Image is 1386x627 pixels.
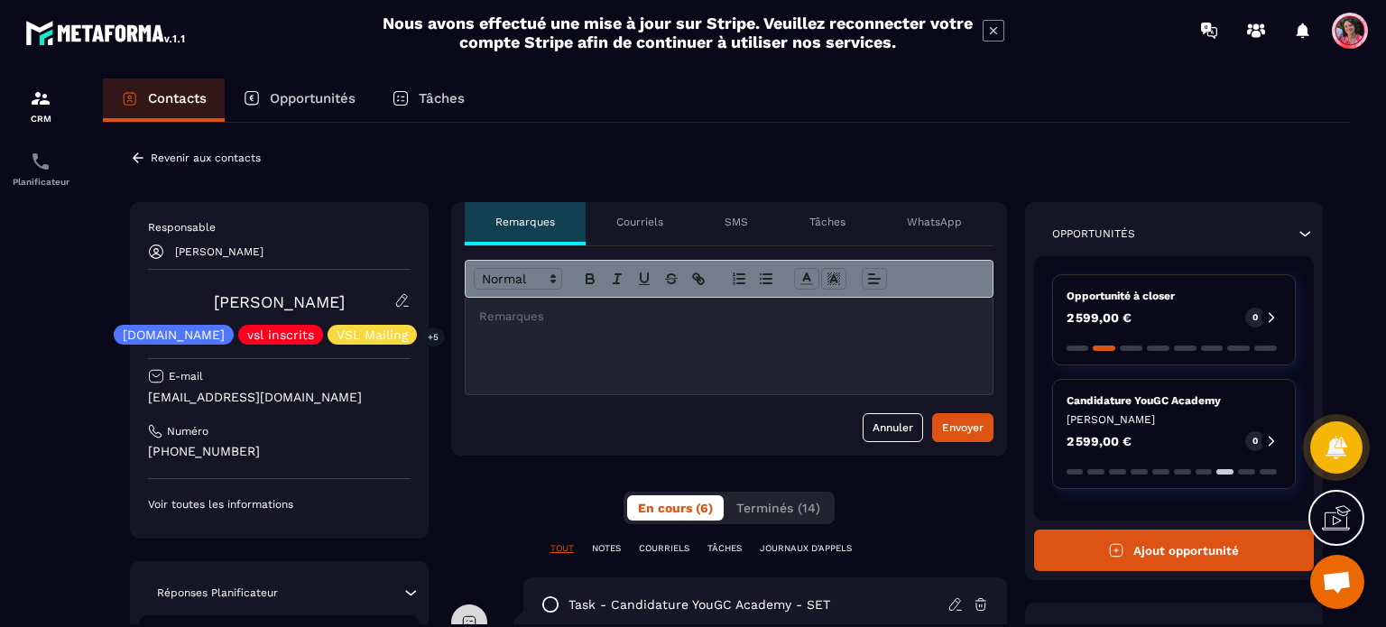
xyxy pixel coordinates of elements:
p: VSL Mailing [337,328,408,341]
p: [EMAIL_ADDRESS][DOMAIN_NAME] [148,389,411,406]
a: formationformationCRM [5,74,77,137]
p: Contacts [148,90,207,106]
p: Planificateur [5,177,77,187]
div: Envoyer [942,419,984,437]
p: [DOMAIN_NAME] [123,328,225,341]
p: task - Candidature YouGC Academy - SET [568,596,830,613]
img: formation [30,88,51,109]
span: En cours (6) [638,501,713,515]
p: NOTES [592,542,621,555]
p: SMS [725,215,748,229]
p: Opportunité à closer [1067,289,1282,303]
h2: Nous avons effectué une mise à jour sur Stripe. Veuillez reconnecter votre compte Stripe afin de ... [382,14,974,51]
button: Ajout opportunité [1034,530,1315,571]
button: Annuler [863,413,923,442]
p: [PERSON_NAME] [1067,412,1282,427]
p: 0 [1252,311,1258,324]
img: logo [25,16,188,49]
button: Envoyer [932,413,993,442]
p: vsl inscrits [247,328,314,341]
p: JOURNAUX D'APPELS [760,542,852,555]
p: E-mail [169,369,203,383]
p: 2 599,00 € [1067,311,1132,324]
p: TÂCHES [707,542,742,555]
button: En cours (6) [627,495,724,521]
p: Candidature YouGC Academy [1067,393,1282,408]
p: 2 599,00 € [1067,435,1132,447]
p: Réponses Planificateur [157,586,278,600]
p: Opportunités [270,90,356,106]
p: Opportunités [1052,226,1135,241]
p: Courriels [616,215,663,229]
p: [PERSON_NAME] [175,245,263,258]
a: Opportunités [225,78,374,122]
a: Tâches [374,78,483,122]
p: Voir toutes les informations [148,497,411,512]
a: schedulerschedulerPlanificateur [5,137,77,200]
p: Tâches [809,215,845,229]
p: Responsable [148,220,411,235]
img: scheduler [30,151,51,172]
p: TOUT [550,542,574,555]
p: COURRIELS [639,542,689,555]
a: Ouvrir le chat [1310,555,1364,609]
a: Contacts [103,78,225,122]
span: Terminés (14) [736,501,820,515]
p: Tâches [419,90,465,106]
button: Terminés (14) [725,495,831,521]
p: Remarques [495,215,555,229]
p: WhatsApp [907,215,962,229]
p: +5 [421,327,445,346]
p: 0 [1252,435,1258,447]
p: Revenir aux contacts [151,152,261,164]
p: Numéro [167,424,208,438]
a: [PERSON_NAME] [214,292,345,311]
p: [PHONE_NUMBER] [148,443,411,460]
p: CRM [5,114,77,124]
